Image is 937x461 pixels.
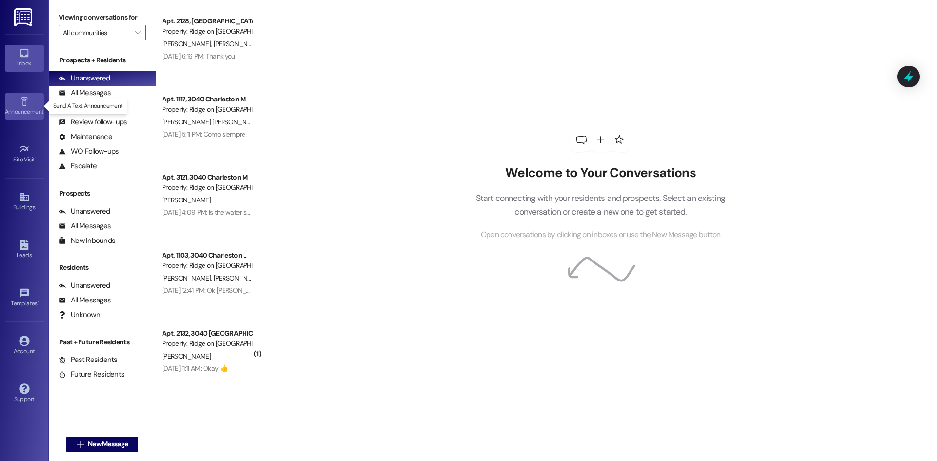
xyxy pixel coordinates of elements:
[59,369,124,380] div: Future Residents
[77,441,84,448] i: 
[59,221,111,231] div: All Messages
[49,188,156,199] div: Prospects
[162,328,252,339] div: Apt. 2132, 3040 [GEOGRAPHIC_DATA] O
[66,437,139,452] button: New Message
[59,146,119,157] div: WO Follow-ups
[43,107,45,114] span: •
[59,117,127,127] div: Review follow-ups
[35,155,37,161] span: •
[53,102,123,110] p: Send A Text Announcement
[162,196,211,204] span: [PERSON_NAME]
[49,337,156,347] div: Past + Future Residents
[59,206,110,217] div: Unanswered
[162,250,252,261] div: Apt. 1103, 3040 Charleston L
[162,104,252,115] div: Property: Ridge on [GEOGRAPHIC_DATA] (4039)
[5,285,44,311] a: Templates •
[162,130,245,139] div: [DATE] 5:11 PM: Como siempre
[5,45,44,71] a: Inbox
[59,295,111,305] div: All Messages
[461,165,740,181] h2: Welcome to Your Conversations
[63,25,130,40] input: All communities
[59,355,118,365] div: Past Residents
[213,274,262,282] span: [PERSON_NAME]
[162,52,235,60] div: [DATE] 6:16 PM: Thank you
[162,364,228,373] div: [DATE] 11:11 AM: Okay 👍
[14,8,34,26] img: ResiDesk Logo
[59,73,110,83] div: Unanswered
[38,299,39,305] span: •
[5,237,44,263] a: Leads
[49,262,156,273] div: Residents
[59,281,110,291] div: Unanswered
[162,208,261,217] div: [DATE] 4:09 PM: Is the water still off
[162,274,214,282] span: [PERSON_NAME]
[5,333,44,359] a: Account
[5,381,44,407] a: Support
[135,29,141,37] i: 
[162,16,252,26] div: Apt. 2128, [GEOGRAPHIC_DATA]
[162,352,211,361] span: [PERSON_NAME]
[5,141,44,167] a: Site Visit •
[162,172,252,182] div: Apt. 3121, 3040 Charleston M
[162,339,252,349] div: Property: Ridge on [GEOGRAPHIC_DATA] (4039)
[49,55,156,65] div: Prospects + Residents
[59,10,146,25] label: Viewing conversations for
[162,182,252,193] div: Property: Ridge on [GEOGRAPHIC_DATA] (4039)
[162,261,252,271] div: Property: Ridge on [GEOGRAPHIC_DATA] (4039)
[162,26,252,37] div: Property: Ridge on [GEOGRAPHIC_DATA] (4039)
[88,439,128,449] span: New Message
[481,229,720,241] span: Open conversations by clicking on inboxes or use the New Message button
[213,40,262,48] span: [PERSON_NAME]
[59,310,100,320] div: Unknown
[162,40,214,48] span: [PERSON_NAME]
[59,88,111,98] div: All Messages
[162,118,264,126] span: [PERSON_NAME] [PERSON_NAME]
[5,189,44,215] a: Buildings
[461,191,740,219] p: Start connecting with your residents and prospects. Select an existing conversation or create a n...
[59,161,97,171] div: Escalate
[59,132,112,142] div: Maintenance
[59,236,115,246] div: New Inbounds
[162,94,252,104] div: Apt. 1117, 3040 Charleston M
[162,286,265,295] div: [DATE] 12:41 PM: Ok [PERSON_NAME]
